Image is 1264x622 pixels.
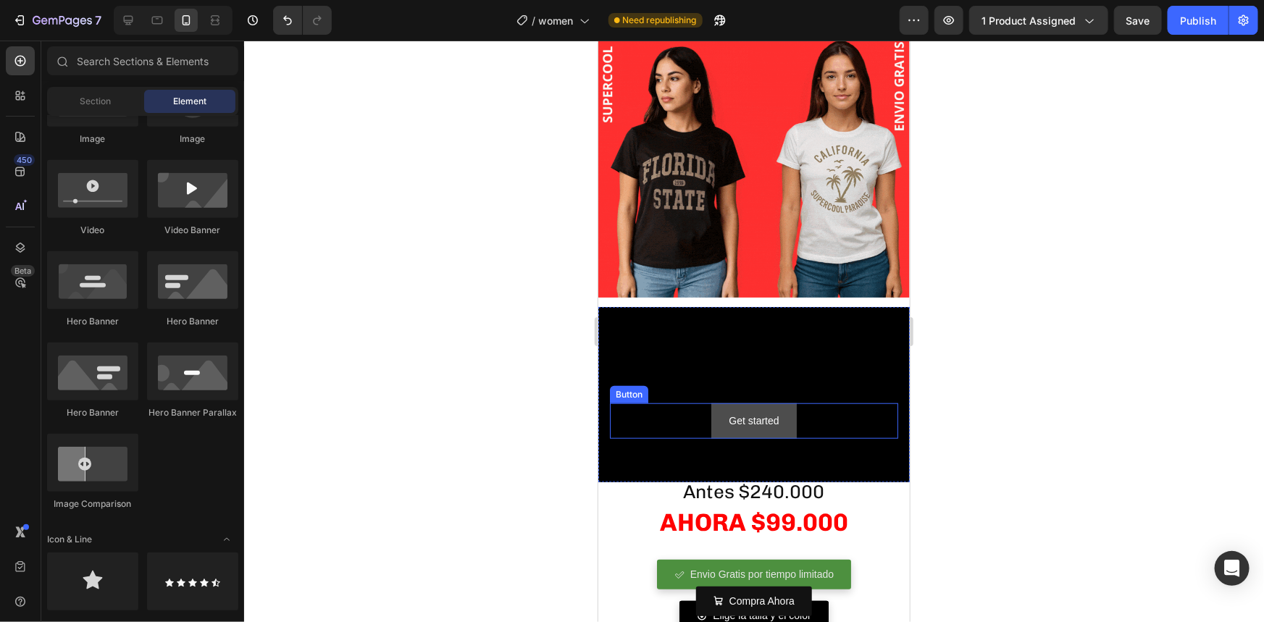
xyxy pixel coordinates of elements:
div: Hero Banner Parallax [147,406,238,419]
span: Icon & Line [47,533,92,546]
div: Hero Banner [147,315,238,328]
div: Undo/Redo [273,6,332,35]
p: 7 [95,12,101,29]
span: 1 product assigned [982,13,1076,28]
div: Image Comparison [47,497,138,510]
div: Hero Banner [47,315,138,328]
button: 7 [6,6,108,35]
span: Save [1126,14,1150,27]
span: Element [173,95,206,108]
span: / [532,13,536,28]
div: Image [147,133,238,146]
div: Video [47,224,138,237]
button: Save [1114,6,1162,35]
div: Publish [1180,13,1216,28]
div: Beta [11,265,35,277]
button: 1 product assigned [969,6,1108,35]
div: Video Banner [147,224,238,237]
input: Search Sections & Elements [47,46,238,75]
span: women [539,13,574,28]
span: Section [80,95,112,108]
span: Need republishing [623,14,697,27]
div: Open Intercom Messenger [1215,551,1250,586]
span: Toggle open [215,528,238,551]
div: 450 [14,154,35,166]
iframe: Design area [598,41,910,622]
div: Image [47,133,138,146]
div: Hero Banner [47,406,138,419]
button: Publish [1168,6,1229,35]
